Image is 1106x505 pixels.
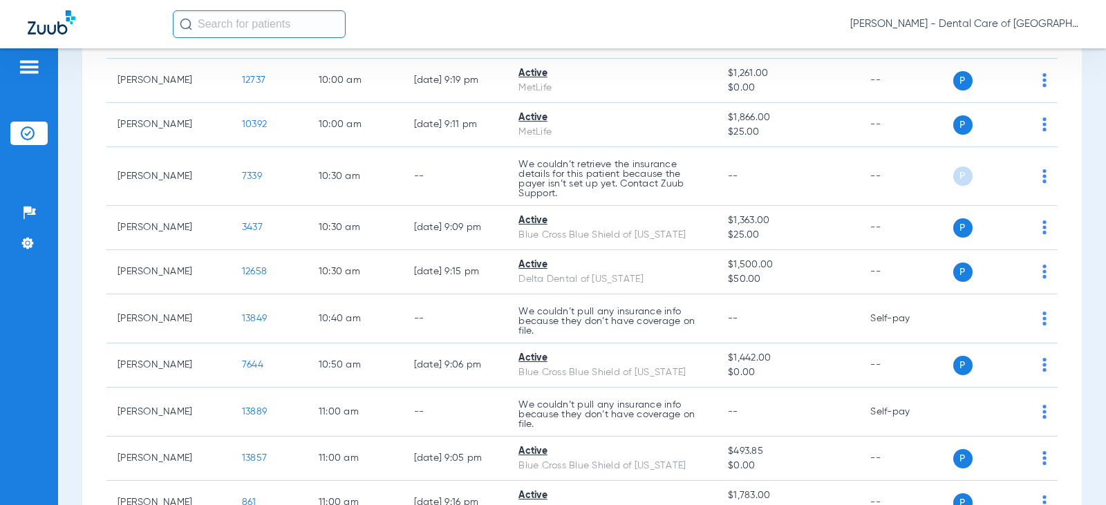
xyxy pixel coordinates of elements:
td: [DATE] 9:15 PM [403,250,508,294]
img: group-dot-blue.svg [1042,451,1047,465]
td: 10:50 AM [308,343,403,388]
span: $25.00 [728,228,848,242]
span: -- [728,314,738,323]
div: Active [518,213,706,228]
span: 13849 [242,314,267,323]
span: $25.00 [728,125,848,140]
span: -- [728,407,738,417]
td: 10:30 AM [308,206,403,250]
p: We couldn’t pull any insurance info because they don’t have coverage on file. [518,307,706,336]
img: group-dot-blue.svg [1042,169,1047,183]
span: $0.00 [728,81,848,95]
span: 7644 [242,360,263,370]
td: 11:00 AM [308,388,403,437]
span: $1,363.00 [728,213,848,228]
td: [PERSON_NAME] [106,147,231,206]
td: -- [403,147,508,206]
img: group-dot-blue.svg [1042,265,1047,278]
div: Delta Dental of [US_STATE] [518,272,706,287]
span: P [953,166,973,186]
td: [DATE] 9:19 PM [403,59,508,103]
img: group-dot-blue.svg [1042,73,1047,87]
td: [DATE] 9:06 PM [403,343,508,388]
span: 13857 [242,453,267,463]
td: 10:30 AM [308,250,403,294]
img: Zuub Logo [28,10,75,35]
span: $50.00 [728,272,848,287]
img: hamburger-icon [18,59,40,75]
td: [DATE] 9:09 PM [403,206,508,250]
img: group-dot-blue.svg [1042,220,1047,234]
td: [PERSON_NAME] [106,59,231,103]
div: Active [518,351,706,365]
td: -- [859,437,953,481]
span: P [953,263,973,282]
td: 10:30 AM [308,147,403,206]
div: Blue Cross Blue Shield of [US_STATE] [518,228,706,242]
span: 12658 [242,267,267,276]
span: P [953,356,973,375]
td: [PERSON_NAME] [106,294,231,343]
span: -- [728,171,738,181]
td: [DATE] 9:05 PM [403,437,508,481]
img: Search Icon [180,18,192,30]
div: Active [518,444,706,459]
td: 10:00 AM [308,59,403,103]
img: group-dot-blue.svg [1042,405,1047,419]
div: Blue Cross Blue Shield of [US_STATE] [518,365,706,380]
td: -- [859,59,953,103]
p: We couldn’t retrieve the insurance details for this patient because the payer isn’t set up yet. C... [518,160,706,198]
td: [DATE] 9:11 PM [403,103,508,147]
span: P [953,218,973,238]
span: $1,783.00 [728,488,848,503]
div: Active [518,111,706,125]
td: -- [859,147,953,206]
img: group-dot-blue.svg [1042,312,1047,325]
td: Self-pay [859,294,953,343]
td: -- [859,103,953,147]
div: Blue Cross Blue Shield of [US_STATE] [518,459,706,473]
span: $493.85 [728,444,848,459]
td: 11:00 AM [308,437,403,481]
p: We couldn’t pull any insurance info because they don’t have coverage on file. [518,400,706,429]
div: MetLife [518,125,706,140]
span: P [953,449,973,468]
td: -- [859,250,953,294]
span: $1,261.00 [728,66,848,81]
span: $1,500.00 [728,258,848,272]
div: Active [518,488,706,503]
td: -- [403,388,508,437]
span: 3437 [242,222,263,232]
img: group-dot-blue.svg [1042,358,1047,372]
div: Active [518,66,706,81]
span: $0.00 [728,365,848,380]
span: 10392 [242,120,267,129]
td: [PERSON_NAME] [106,343,231,388]
div: MetLife [518,81,706,95]
td: -- [859,206,953,250]
td: Self-pay [859,388,953,437]
td: [PERSON_NAME] [106,250,231,294]
td: -- [859,343,953,388]
div: Active [518,258,706,272]
span: P [953,115,973,135]
span: P [953,71,973,90]
td: [PERSON_NAME] [106,206,231,250]
span: $1,866.00 [728,111,848,125]
input: Search for patients [173,10,346,38]
td: 10:40 AM [308,294,403,343]
td: -- [403,294,508,343]
td: [PERSON_NAME] [106,103,231,147]
td: [PERSON_NAME] [106,388,231,437]
span: [PERSON_NAME] - Dental Care of [GEOGRAPHIC_DATA] [850,17,1078,31]
span: $1,442.00 [728,351,848,365]
span: $0.00 [728,459,848,473]
span: 12737 [242,75,265,85]
span: 13889 [242,407,267,417]
span: 7339 [242,171,262,181]
img: group-dot-blue.svg [1042,117,1047,131]
td: [PERSON_NAME] [106,437,231,481]
td: 10:00 AM [308,103,403,147]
